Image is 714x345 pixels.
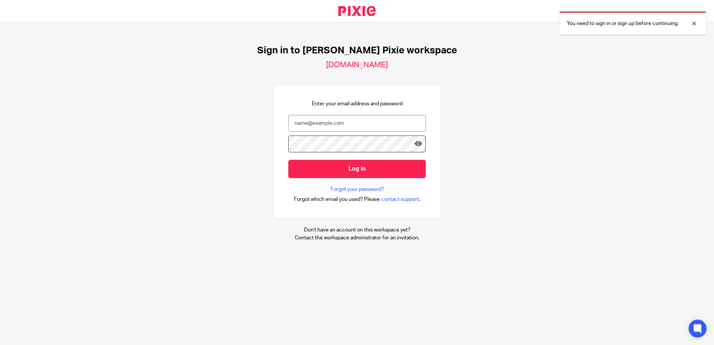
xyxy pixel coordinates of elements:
span: contact support [381,196,419,203]
a: Forgot your password? [330,186,384,193]
p: Contact the workspace administrator for an invitation. [295,234,419,242]
span: Forgot which email you used? Please [294,196,380,203]
p: Don't have an account on this workspace yet? [295,226,419,234]
div: . [294,195,420,203]
h2: [DOMAIN_NAME] [326,60,388,70]
h1: Sign in to [PERSON_NAME] Pixie workspace [257,45,457,56]
input: name@example.com [288,115,426,132]
p: You need to sign in or sign up before continuing. [567,20,679,27]
input: Log in [288,160,426,178]
p: Enter your email address and password [312,100,403,108]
